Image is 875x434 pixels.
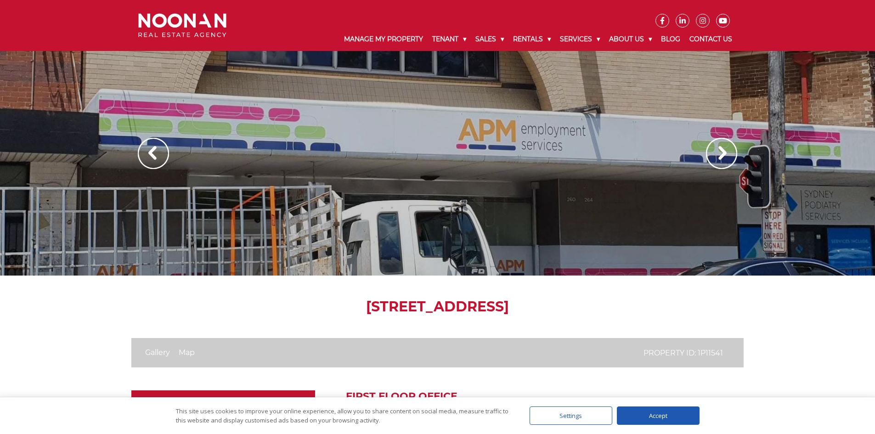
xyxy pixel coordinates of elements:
a: Contact Us [685,28,737,51]
a: Blog [656,28,685,51]
div: Settings [530,406,612,425]
h1: [STREET_ADDRESS] [131,299,744,315]
a: Tenant [428,28,471,51]
a: Gallery [145,348,170,357]
a: Services [555,28,604,51]
div: Accept [617,406,700,425]
img: Arrow slider [138,138,169,169]
a: About Us [604,28,656,51]
h2: First Floor Office [346,390,744,402]
a: Sales [471,28,508,51]
a: Manage My Property [339,28,428,51]
a: Map [179,348,195,357]
img: Noonan Real Estate Agency [138,13,226,38]
img: Arrow slider [706,138,737,169]
p: Property ID: 1P11541 [644,347,723,359]
a: Rentals [508,28,555,51]
div: This site uses cookies to improve your online experience, allow you to share content on social me... [176,406,511,425]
